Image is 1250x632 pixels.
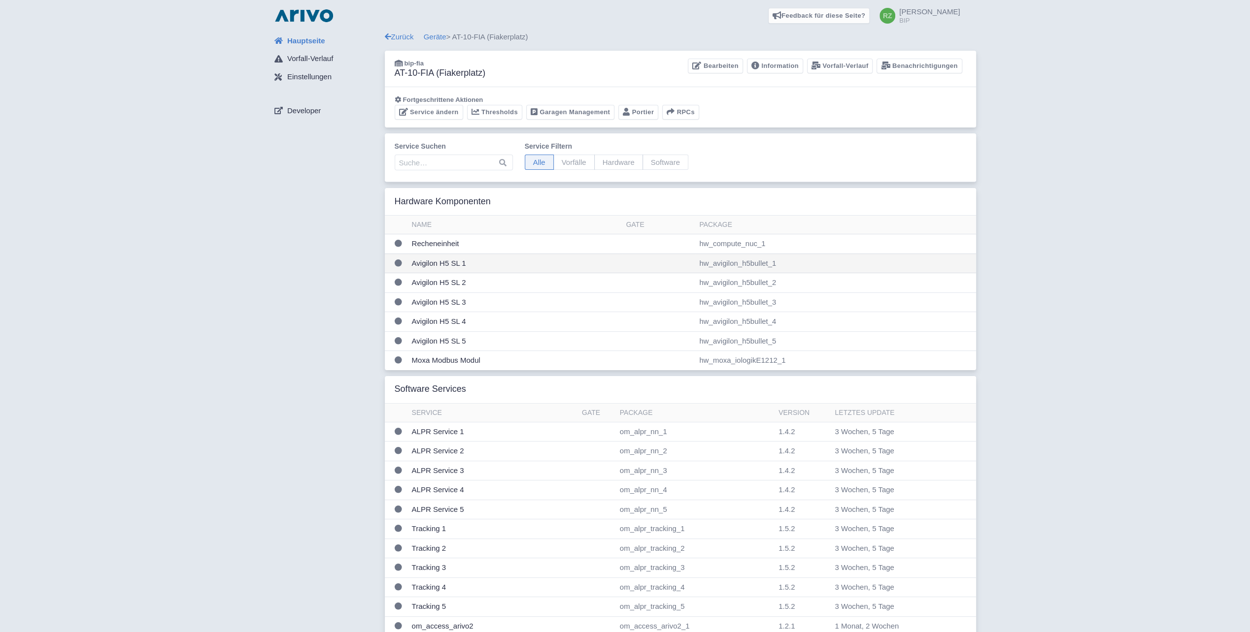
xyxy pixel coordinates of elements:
td: om_alpr_tracking_5 [616,597,775,617]
td: Tracking 4 [408,577,578,597]
th: Name [408,216,622,234]
img: logo [272,8,336,24]
td: om_alpr_tracking_2 [616,538,775,558]
span: 1.4.2 [778,466,795,474]
a: Hauptseite [267,32,385,50]
td: Tracking 3 [408,558,578,578]
td: hw_avigilon_h5bullet_1 [695,253,976,273]
td: om_alpr_nn_4 [616,480,775,500]
td: om_alpr_nn_2 [616,442,775,461]
td: ALPR Service 4 [408,480,578,500]
td: hw_moxa_iologikE1212_1 [695,351,976,370]
td: om_alpr_nn_1 [616,422,775,442]
span: 1.5.2 [778,602,795,610]
a: Benachrichtigungen [877,59,962,74]
span: Vorfall-Verlauf [287,53,333,64]
td: 3 Wochen, 5 Tage [831,442,956,461]
span: 1.4.2 [778,427,795,436]
td: 3 Wochen, 5 Tage [831,500,956,519]
span: Fortgeschrittene Aktionen [403,96,483,103]
td: om_alpr_nn_3 [616,461,775,480]
th: Gate [622,216,696,234]
td: 3 Wochen, 5 Tage [831,461,956,480]
span: Vorfälle [553,155,595,170]
span: Developer [287,105,321,117]
span: 1.4.2 [778,485,795,494]
a: Vorfall-Verlauf [267,50,385,68]
a: Information [747,59,803,74]
td: hw_compute_nuc_1 [695,234,976,254]
th: Letztes Update [831,404,956,422]
span: [PERSON_NAME] [899,7,960,16]
td: Avigilon H5 SL 1 [408,253,622,273]
a: Einstellungen [267,68,385,87]
h3: AT-10-FIA (Fiakerplatz) [395,68,486,79]
td: Tracking 2 [408,538,578,558]
td: hw_avigilon_h5bullet_4 [695,312,976,332]
td: om_alpr_tracking_1 [616,519,775,539]
a: Feedback für diese Seite? [768,8,870,24]
td: ALPR Service 2 [408,442,578,461]
a: Portier [618,105,658,120]
td: 3 Wochen, 5 Tage [831,519,956,539]
td: ALPR Service 5 [408,500,578,519]
td: 3 Wochen, 5 Tage [831,597,956,617]
td: hw_avigilon_h5bullet_5 [695,331,976,351]
span: Software [642,155,688,170]
td: ALPR Service 3 [408,461,578,480]
a: Zurück [385,32,414,41]
span: 1.2.1 [778,622,795,630]
td: Tracking 5 [408,597,578,617]
span: Hardware [594,155,643,170]
td: Moxa Modbus Modul [408,351,622,370]
th: Version [775,404,831,422]
td: Avigilon H5 SL 4 [408,312,622,332]
button: RPCs [662,105,699,120]
span: 1.5.2 [778,524,795,533]
a: Bearbeiten [688,59,743,74]
td: Avigilon H5 SL 2 [408,273,622,293]
a: Developer [267,101,385,120]
small: BIP [899,17,960,24]
td: hw_avigilon_h5bullet_2 [695,273,976,293]
span: Einstellungen [287,71,332,83]
th: Gate [578,404,616,422]
a: Geräte [424,32,446,41]
th: Package [616,404,775,422]
td: om_alpr_tracking_3 [616,558,775,578]
td: hw_avigilon_h5bullet_3 [695,292,976,312]
td: 3 Wochen, 5 Tage [831,577,956,597]
td: Avigilon H5 SL 3 [408,292,622,312]
th: Package [695,216,976,234]
td: ALPR Service 1 [408,422,578,442]
td: Avigilon H5 SL 5 [408,331,622,351]
span: Hauptseite [287,35,325,47]
a: Vorfall-Verlauf [807,59,873,74]
td: om_alpr_nn_5 [616,500,775,519]
span: 1.4.2 [778,505,795,513]
span: Alle [525,155,554,170]
div: > AT-10-FIA (Fiakerplatz) [385,32,976,43]
label: Service filtern [525,141,688,152]
span: 1.5.2 [778,563,795,571]
span: 1.5.2 [778,583,795,591]
h3: Hardware Komponenten [395,196,491,207]
span: 1.4.2 [778,446,795,455]
td: Recheneinheit [408,234,622,254]
span: 1.5.2 [778,544,795,552]
a: Service ändern [395,105,463,120]
label: Service suchen [395,141,513,152]
td: 3 Wochen, 5 Tage [831,422,956,442]
span: bip-fia [405,60,424,67]
a: Thresholds [467,105,522,120]
input: Suche… [395,155,513,170]
td: 3 Wochen, 5 Tage [831,558,956,578]
td: Tracking 1 [408,519,578,539]
a: [PERSON_NAME] BIP [874,8,960,24]
th: Service [408,404,578,422]
td: 3 Wochen, 5 Tage [831,480,956,500]
h3: Software Services [395,384,466,395]
td: om_alpr_tracking_4 [616,577,775,597]
a: Garagen Management [526,105,614,120]
td: 3 Wochen, 5 Tage [831,538,956,558]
